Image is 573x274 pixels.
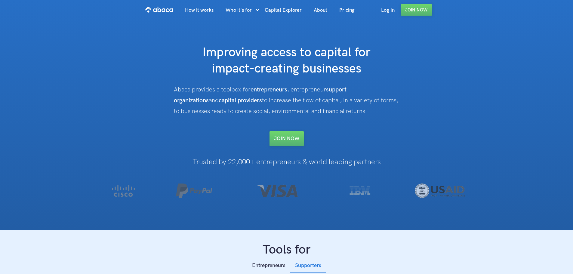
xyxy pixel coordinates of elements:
h1: Tools for [86,242,487,258]
strong: entrepreneurs [251,86,287,93]
h1: Improving access to capital for impact-creating businesses [166,45,407,77]
a: Join Now [401,4,432,16]
img: Abaca logo [145,5,173,14]
div: Supporters [295,261,321,270]
strong: capital providers [219,97,262,104]
h1: Trusted by 22,000+ entrepreneurs & world leading partners [86,158,487,166]
div: Abaca provides a toolbox for , entrepreneur and to increase the flow of capital, in a variety of ... [174,84,399,117]
a: Join NOW [270,131,304,146]
div: Entrepreneurs [252,261,285,270]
